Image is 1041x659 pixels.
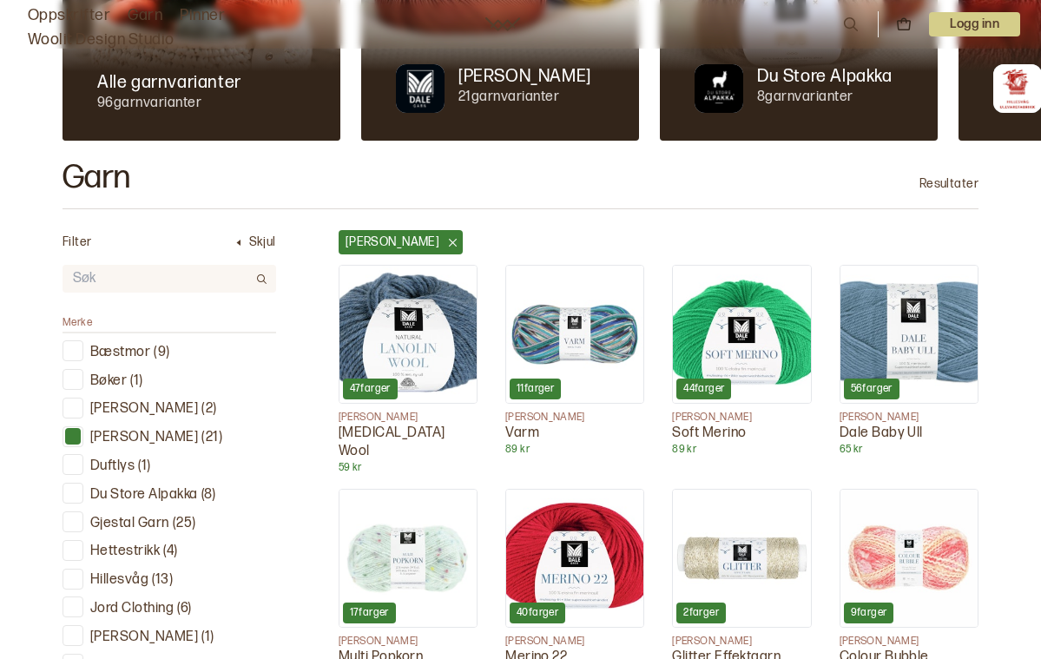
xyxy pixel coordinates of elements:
p: Du Store Alpakka [757,64,893,89]
p: [PERSON_NAME] [840,635,978,649]
p: 9 farger [851,606,887,620]
p: 2 farger [683,606,719,620]
p: 59 kr [339,461,478,475]
img: Colour Bubble [840,490,978,627]
p: ( 1 ) [138,458,150,476]
p: 11 farger [517,382,554,396]
p: Varm [505,425,644,443]
p: ( 1 ) [201,629,214,647]
p: 56 farger [851,382,893,396]
p: ( 21 ) [201,429,222,447]
p: [PERSON_NAME] [672,411,811,425]
img: Glitter Effektgarn [673,490,810,627]
p: [PERSON_NAME] [90,429,198,447]
img: Merkegarn [695,64,743,113]
img: Merino 22 [506,490,643,627]
p: [PERSON_NAME] [346,234,439,251]
span: Merke [63,316,92,329]
p: Bæstmor [90,344,150,362]
p: Bøker [90,372,127,391]
p: ( 4 ) [163,543,177,561]
p: 47 farger [350,382,391,396]
p: ( 1 ) [130,372,142,391]
p: 17 farger [350,606,389,620]
p: 89 kr [672,443,811,457]
h2: Garn [63,161,131,194]
a: Varm11farger[PERSON_NAME]Varm89 kr [505,265,644,457]
img: Varm [506,266,643,403]
p: [PERSON_NAME] [339,635,478,649]
p: Hettestrikk [90,543,160,561]
p: 65 kr [840,443,978,457]
a: Oppskrifter [28,3,110,28]
p: [PERSON_NAME] [505,411,644,425]
p: 21 garnvarianter [458,89,591,107]
p: ( 9 ) [154,344,169,362]
p: [PERSON_NAME] [90,629,198,647]
p: ( 6 ) [177,600,191,618]
p: [PERSON_NAME] [90,400,198,418]
img: Merkegarn [396,64,445,113]
p: [PERSON_NAME] [505,635,644,649]
p: Dale Baby Ull [840,425,978,443]
p: [PERSON_NAME] [672,635,811,649]
p: Gjestal Garn [90,515,169,533]
p: 96 garnvarianter [97,95,241,113]
a: Lanolin Wool47farger[PERSON_NAME][MEDICAL_DATA] Wool59 kr [339,265,478,475]
a: Woolit Design Studio [28,28,175,52]
p: ( 2 ) [201,400,216,418]
p: Duftlys [90,458,135,476]
p: 8 garnvarianter [757,89,893,107]
p: Filter [63,234,92,251]
p: 89 kr [505,443,644,457]
p: Du Store Alpakka [90,486,198,504]
p: Alle garnvarianter [97,70,241,95]
a: Soft Merino44farger[PERSON_NAME]Soft Merino89 kr [672,265,811,457]
p: [MEDICAL_DATA] Wool [339,425,478,461]
p: Soft Merino [672,425,811,443]
img: Multi Popkorn [339,490,477,627]
p: Logg inn [929,12,1020,36]
p: Jord Clothing [90,600,174,618]
p: Resultater [919,175,978,193]
input: Søk [63,267,248,292]
a: Dale Baby Ull56farger[PERSON_NAME]Dale Baby Ull65 kr [840,265,978,457]
p: Hillesvåg [90,571,148,590]
p: 44 farger [683,382,724,396]
p: ( 25 ) [173,515,196,533]
img: Soft Merino [673,266,810,403]
p: 40 farger [517,606,558,620]
p: ( 8 ) [201,486,215,504]
p: [PERSON_NAME] [458,64,591,89]
img: Dale Baby Ull [840,266,978,403]
p: [PERSON_NAME] [840,411,978,425]
a: Garn [128,3,162,28]
p: Skjul [249,234,276,251]
p: ( 13 ) [152,571,173,590]
a: Pinner [180,3,225,28]
button: User dropdown [929,12,1020,36]
img: Lanolin Wool [339,266,477,403]
p: [PERSON_NAME] [339,411,478,425]
a: Woolit [485,17,520,31]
